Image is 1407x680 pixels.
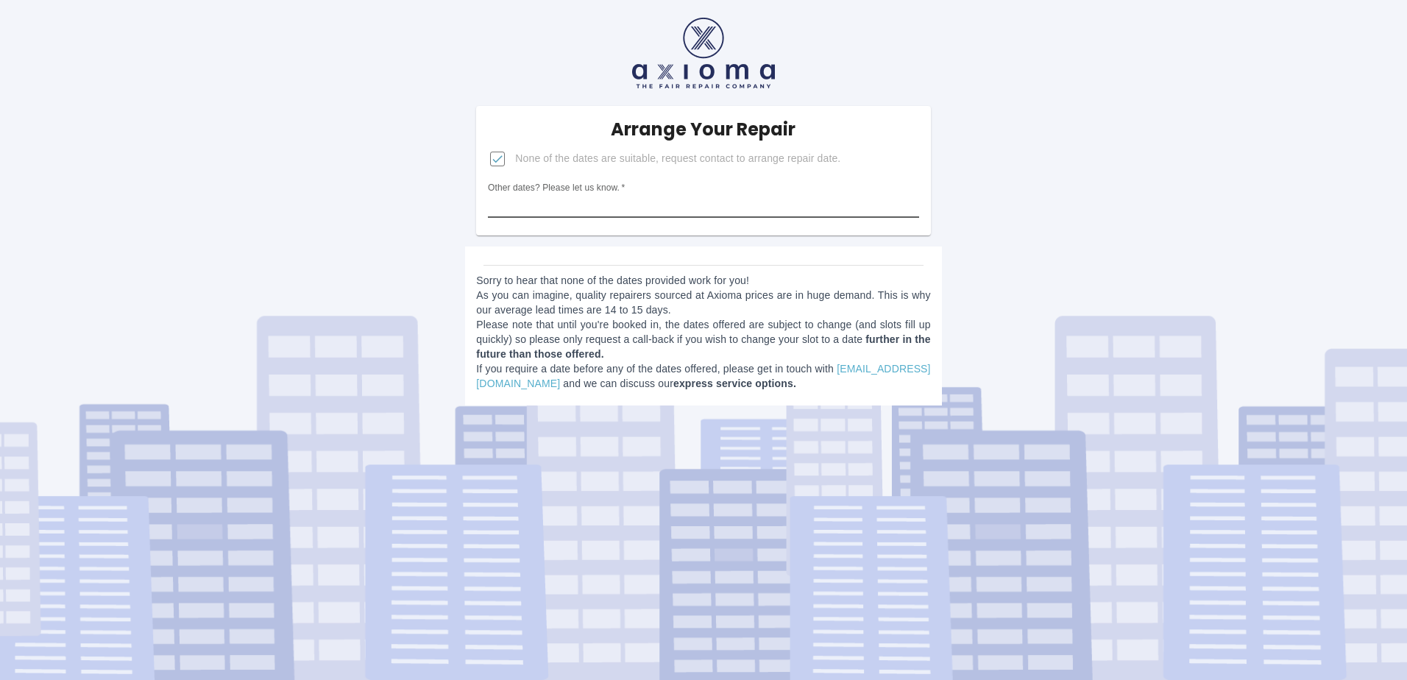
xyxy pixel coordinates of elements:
p: Sorry to hear that none of the dates provided work for you! As you can imagine, quality repairers... [476,273,930,391]
h5: Arrange Your Repair [611,118,795,141]
label: Other dates? Please let us know. [488,182,625,194]
b: further in the future than those offered. [476,333,930,360]
span: None of the dates are suitable, request contact to arrange repair date. [515,152,840,166]
img: axioma [632,18,775,88]
b: express service options. [673,378,796,389]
